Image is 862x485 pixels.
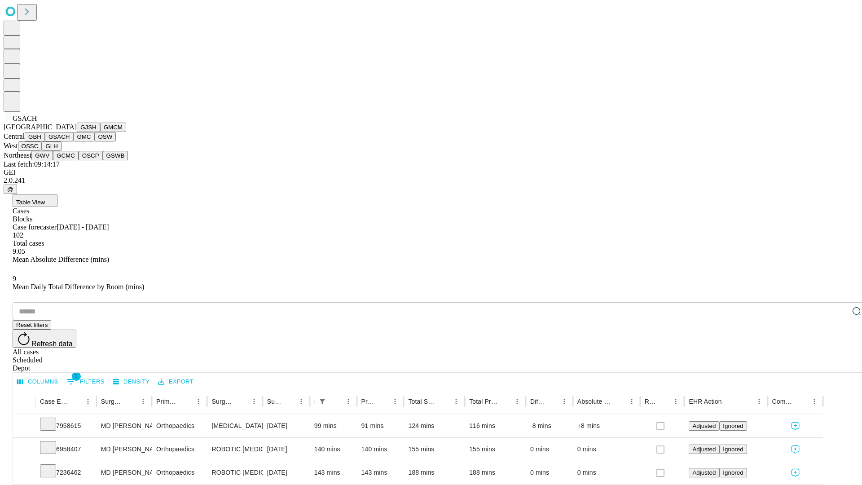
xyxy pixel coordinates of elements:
[156,414,202,437] div: Orthopaedics
[156,438,202,461] div: Orthopaedics
[657,395,669,408] button: Sort
[469,414,521,437] div: 116 mins
[13,247,25,255] span: 9.05
[40,461,92,484] div: 7236462
[31,151,53,160] button: GWV
[469,398,497,405] div: Total Predicted Duration
[42,141,61,151] button: GLH
[31,340,73,348] span: Refresh data
[77,123,100,132] button: GJSH
[408,398,436,405] div: Total Scheduled Duration
[57,223,109,231] span: [DATE] - [DATE]
[18,419,31,434] button: Expand
[16,199,45,206] span: Table View
[689,421,719,431] button: Adjusted
[211,461,258,484] div: ROBOTIC [MEDICAL_DATA] KNEE TOTAL
[342,395,355,408] button: Menu
[4,176,858,185] div: 2.0.241
[4,160,60,168] span: Last fetch: 09:14:17
[692,446,716,453] span: Adjusted
[13,223,57,231] span: Case forecaster
[211,414,258,437] div: [MEDICAL_DATA] [MEDICAL_DATA]
[645,398,656,405] div: Resolved in EHR
[723,469,743,476] span: Ignored
[192,395,205,408] button: Menu
[40,438,92,461] div: 6958407
[723,395,735,408] button: Sort
[723,446,743,453] span: Ignored
[753,395,765,408] button: Menu
[156,461,202,484] div: Orthopaedics
[13,115,37,122] span: GSACH
[267,461,305,484] div: [DATE]
[437,395,450,408] button: Sort
[101,398,123,405] div: Surgeon Name
[796,395,808,408] button: Sort
[69,395,82,408] button: Sort
[137,395,150,408] button: Menu
[450,395,462,408] button: Menu
[267,414,305,437] div: [DATE]
[103,151,128,160] button: GSWB
[40,398,68,405] div: Case Epic Id
[613,395,625,408] button: Sort
[719,468,747,477] button: Ignored
[15,375,61,389] button: Select columns
[13,239,44,247] span: Total cases
[361,398,376,405] div: Predicted In Room Duration
[267,398,281,405] div: Surgery Date
[79,151,103,160] button: OSCP
[316,395,329,408] div: 1 active filter
[808,395,821,408] button: Menu
[7,186,13,193] span: @
[719,421,747,431] button: Ignored
[13,256,109,263] span: Mean Absolute Difference (mins)
[408,461,460,484] div: 188 mins
[625,395,638,408] button: Menu
[408,438,460,461] div: 155 mins
[282,395,295,408] button: Sort
[53,151,79,160] button: GCMC
[40,414,92,437] div: 7958615
[316,395,329,408] button: Show filters
[16,322,48,328] span: Reset filters
[469,438,521,461] div: 155 mins
[4,151,31,159] span: Northeast
[267,438,305,461] div: [DATE]
[577,398,612,405] div: Absolute Difference
[361,414,400,437] div: 91 mins
[314,461,352,484] div: 143 mins
[248,395,260,408] button: Menu
[314,438,352,461] div: 140 mins
[4,168,858,176] div: GEI
[361,438,400,461] div: 140 mins
[692,423,716,429] span: Adjusted
[211,438,258,461] div: ROBOTIC [MEDICAL_DATA] KNEE TOTAL
[73,132,94,141] button: GMC
[577,438,636,461] div: 0 mins
[4,185,17,194] button: @
[64,375,107,389] button: Show filters
[511,395,523,408] button: Menu
[4,142,18,150] span: West
[101,461,147,484] div: MD [PERSON_NAME]
[45,132,73,141] button: GSACH
[692,469,716,476] span: Adjusted
[577,414,636,437] div: +8 mins
[101,438,147,461] div: MD [PERSON_NAME]
[180,395,192,408] button: Sort
[530,438,568,461] div: 0 mins
[18,141,42,151] button: OSSC
[13,283,144,291] span: Mean Daily Total Difference by Room (mins)
[13,194,57,207] button: Table View
[689,445,719,454] button: Adjusted
[235,395,248,408] button: Sort
[669,395,682,408] button: Menu
[530,414,568,437] div: -8 mins
[577,461,636,484] div: 0 mins
[211,398,234,405] div: Surgery Name
[330,395,342,408] button: Sort
[156,375,196,389] button: Export
[72,372,81,381] span: 1
[545,395,558,408] button: Sort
